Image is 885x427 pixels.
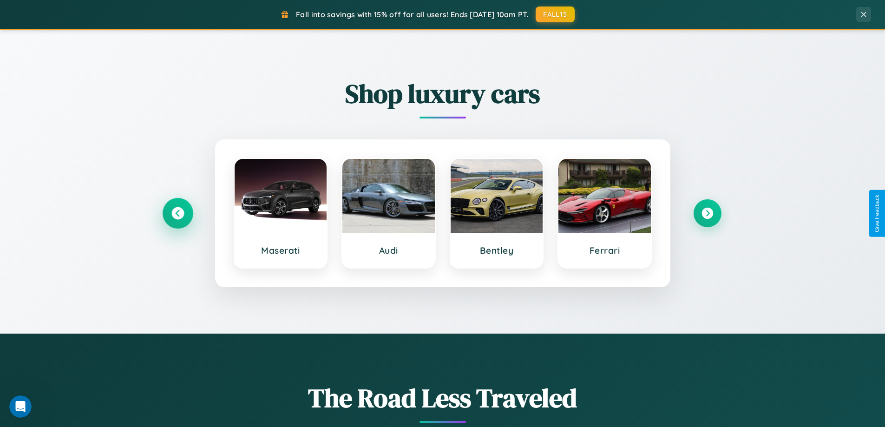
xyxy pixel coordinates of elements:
[568,245,642,256] h3: Ferrari
[352,245,426,256] h3: Audi
[296,10,529,19] span: Fall into savings with 15% off for all users! Ends [DATE] 10am PT.
[874,195,880,232] div: Give Feedback
[164,76,721,112] h2: Shop luxury cars
[460,245,534,256] h3: Bentley
[536,7,575,22] button: FALL15
[9,395,32,418] iframe: Intercom live chat
[164,380,721,416] h1: The Road Less Traveled
[244,245,318,256] h3: Maserati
